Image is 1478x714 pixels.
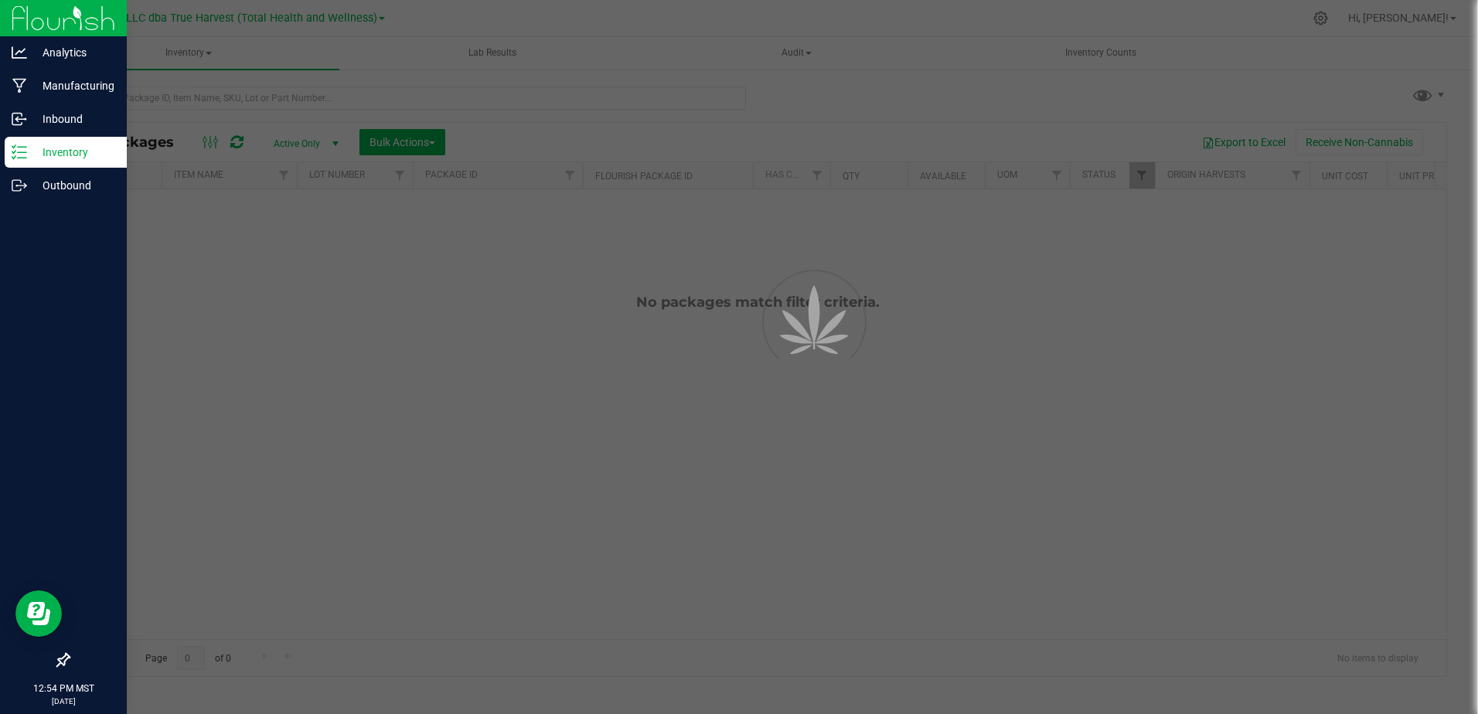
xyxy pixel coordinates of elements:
[12,111,27,127] inline-svg: Inbound
[12,45,27,60] inline-svg: Analytics
[12,178,27,193] inline-svg: Outbound
[27,143,120,161] p: Inventory
[7,682,120,695] p: 12:54 PM MST
[12,144,27,160] inline-svg: Inventory
[27,76,120,95] p: Manufacturing
[7,695,120,707] p: [DATE]
[12,78,27,93] inline-svg: Manufacturing
[15,590,62,637] iframe: Resource center
[27,43,120,62] p: Analytics
[27,110,120,128] p: Inbound
[27,176,120,195] p: Outbound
